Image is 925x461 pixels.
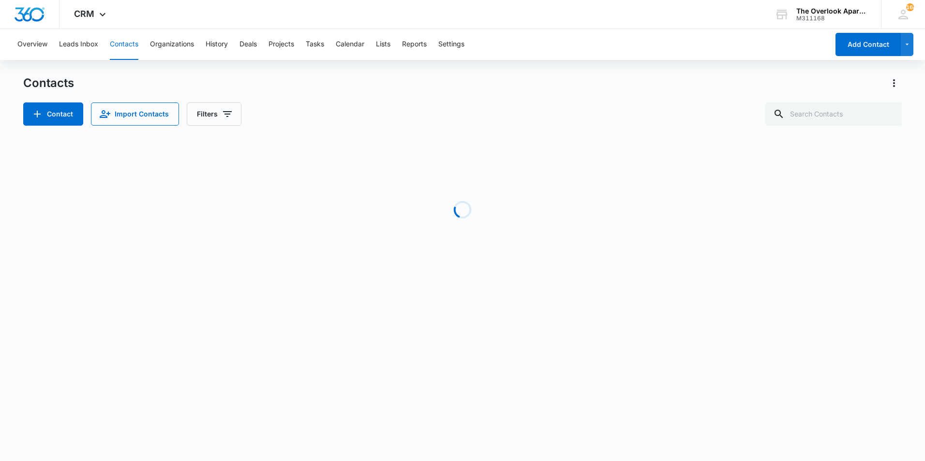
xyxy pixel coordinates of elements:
[187,102,241,126] button: Filters
[239,29,257,60] button: Deals
[91,102,179,126] button: Import Contacts
[150,29,194,60] button: Organizations
[59,29,98,60] button: Leads Inbox
[835,33,901,56] button: Add Contact
[906,3,914,11] div: notifications count
[438,29,464,60] button: Settings
[206,29,228,60] button: History
[402,29,427,60] button: Reports
[765,102,902,126] input: Search Contacts
[796,15,867,22] div: account id
[74,9,94,19] span: CRM
[269,29,294,60] button: Projects
[23,102,83,126] button: Add Contact
[336,29,364,60] button: Calendar
[906,3,914,11] span: 164
[17,29,47,60] button: Overview
[796,7,867,15] div: account name
[23,76,74,90] h1: Contacts
[306,29,324,60] button: Tasks
[110,29,138,60] button: Contacts
[376,29,390,60] button: Lists
[886,75,902,91] button: Actions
